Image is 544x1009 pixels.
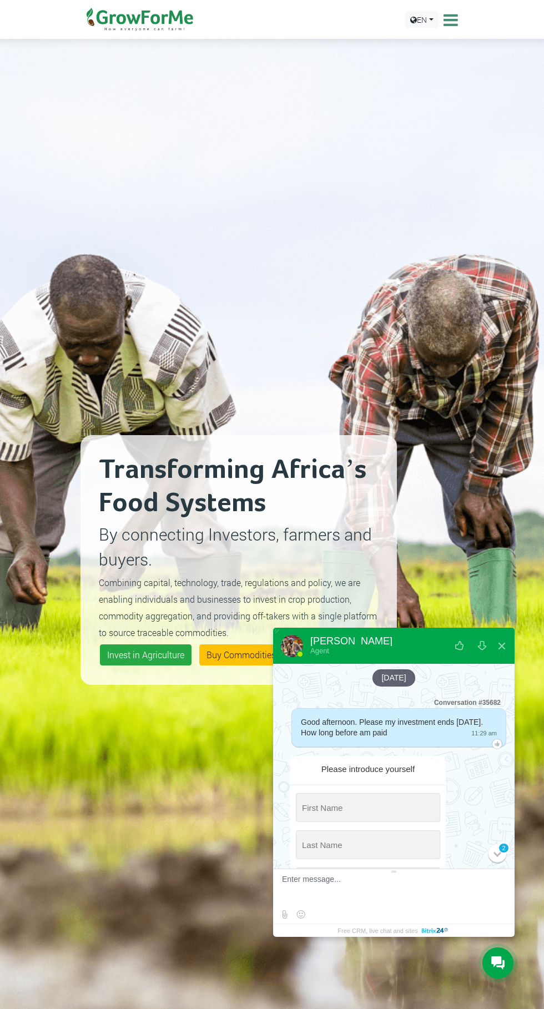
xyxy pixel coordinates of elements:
div: [PERSON_NAME] [310,636,392,646]
span: Free CRM, live chat and sites [338,924,417,937]
button: Download conversation history [472,633,492,659]
a: EN [405,11,439,28]
h2: Transforming Africa’s Food Systems [99,453,379,520]
button: Close widget [492,633,512,659]
label: Send file [278,907,291,921]
div: Please introduce yourself [296,764,440,774]
small: Combining capital, technology, trade, regulations and policy, we are enabling individuals and bus... [99,577,377,638]
button: Rate our service [450,633,470,659]
div: Conversation #35682 [273,692,515,708]
span: 11:29 am [466,728,497,738]
a: Invest in Agriculture [100,644,192,665]
a: Buy Commodities [199,644,283,665]
button: Select emoticon [294,907,308,921]
div: 2 [498,842,509,854]
a: Free CRM, live chat and sites [338,924,450,937]
span: Good afternoon. Please my investment ends [DATE]. How long before am paid [301,718,483,737]
p: By connecting Investors, farmers and buyers. [99,522,379,572]
div: Agent [310,646,392,655]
